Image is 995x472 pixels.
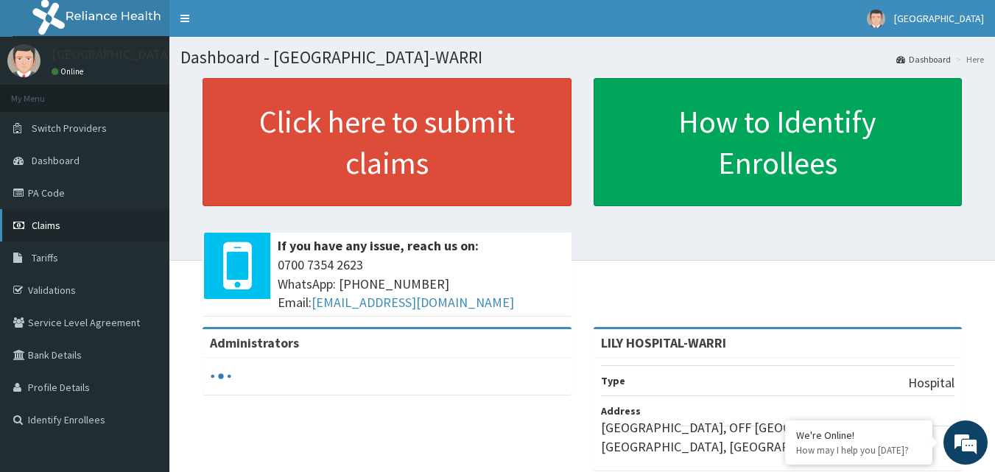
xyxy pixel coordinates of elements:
[210,334,299,351] b: Administrators
[32,219,60,232] span: Claims
[278,237,479,254] b: If you have any issue, reach us on:
[7,44,41,77] img: User Image
[601,404,641,418] b: Address
[601,374,625,387] b: Type
[278,256,564,312] span: 0700 7354 2623 WhatsApp: [PHONE_NUMBER] Email:
[894,12,984,25] span: [GEOGRAPHIC_DATA]
[210,365,232,387] svg: audio-loading
[32,121,107,135] span: Switch Providers
[203,78,572,206] a: Click here to submit claims
[52,48,173,61] p: [GEOGRAPHIC_DATA]
[32,154,80,167] span: Dashboard
[908,373,954,392] p: Hospital
[32,251,58,264] span: Tariffs
[796,429,921,442] div: We're Online!
[594,78,963,206] a: How to Identify Enrollees
[52,66,87,77] a: Online
[601,418,955,456] p: [GEOGRAPHIC_DATA], OFF [GEOGRAPHIC_DATA] OFF [GEOGRAPHIC_DATA], [GEOGRAPHIC_DATA]
[952,53,984,66] li: Here
[312,294,514,311] a: [EMAIL_ADDRESS][DOMAIN_NAME]
[601,334,726,351] strong: LILY HOSPITAL-WARRI
[867,10,885,28] img: User Image
[180,48,984,67] h1: Dashboard - [GEOGRAPHIC_DATA]-WARRI
[896,53,951,66] a: Dashboard
[796,444,921,457] p: How may I help you today?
